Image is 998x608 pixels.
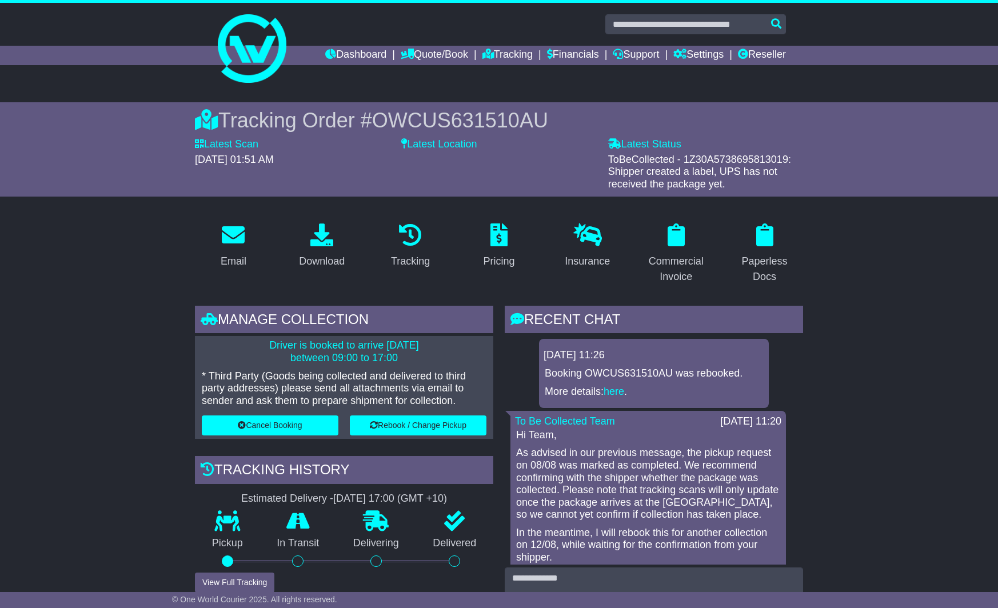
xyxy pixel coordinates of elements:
p: As advised in our previous message, the pickup request on 08/08 was marked as completed. We recom... [516,447,780,521]
p: Booking OWCUS631510AU was rebooked. [545,367,763,380]
p: Hi Team, [516,429,780,442]
p: Driver is booked to arrive [DATE] between 09:00 to 17:00 [202,339,486,364]
p: Pickup [195,537,260,550]
p: Delivered [416,537,494,550]
a: Email [213,219,254,273]
div: Tracking Order # [195,108,803,133]
span: [DATE] 01:51 AM [195,154,274,165]
p: * Third Party (Goods being collected and delivered to third party addresses) please send all atta... [202,370,486,407]
a: Download [292,219,352,273]
label: Latest Scan [195,138,258,151]
div: Tracking history [195,456,493,487]
a: Insurance [557,219,617,273]
a: here [604,386,624,397]
button: View Full Tracking [195,573,274,593]
a: Quote/Book [401,46,468,65]
a: Pricing [476,219,522,273]
div: [DATE] 17:00 (GMT +10) [333,493,447,505]
div: Download [299,254,345,269]
div: Pricing [483,254,514,269]
span: ToBeCollected - 1Z30A5738695813019: Shipper created a label, UPS has not received the package yet. [608,154,791,190]
a: To Be Collected Team [515,415,615,427]
a: Paperless Docs [726,219,803,289]
a: Support [613,46,659,65]
span: © One World Courier 2025. All rights reserved. [172,595,337,604]
a: Commercial Invoice [637,219,714,289]
div: Estimated Delivery - [195,493,493,505]
div: RECENT CHAT [505,306,803,337]
div: Commercial Invoice [645,254,707,285]
button: Rebook / Change Pickup [350,415,486,435]
div: [DATE] 11:20 [720,415,781,428]
p: In the meantime, I will rebook this for another collection on 12/08, while waiting for the confir... [516,527,780,564]
div: Paperless Docs [733,254,796,285]
p: In Transit [260,537,337,550]
a: Dashboard [325,46,386,65]
div: Email [221,254,246,269]
div: Insurance [565,254,610,269]
div: Manage collection [195,306,493,337]
a: Settings [673,46,724,65]
a: Tracking [384,219,437,273]
button: Cancel Booking [202,415,338,435]
p: More details: . [545,386,763,398]
label: Latest Location [401,138,477,151]
div: [DATE] 11:26 [544,349,764,362]
a: Financials [547,46,599,65]
p: Delivering [336,537,416,550]
a: Reseller [738,46,786,65]
span: OWCUS631510AU [372,109,548,132]
div: Tracking [391,254,430,269]
label: Latest Status [608,138,681,151]
a: Tracking [482,46,533,65]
